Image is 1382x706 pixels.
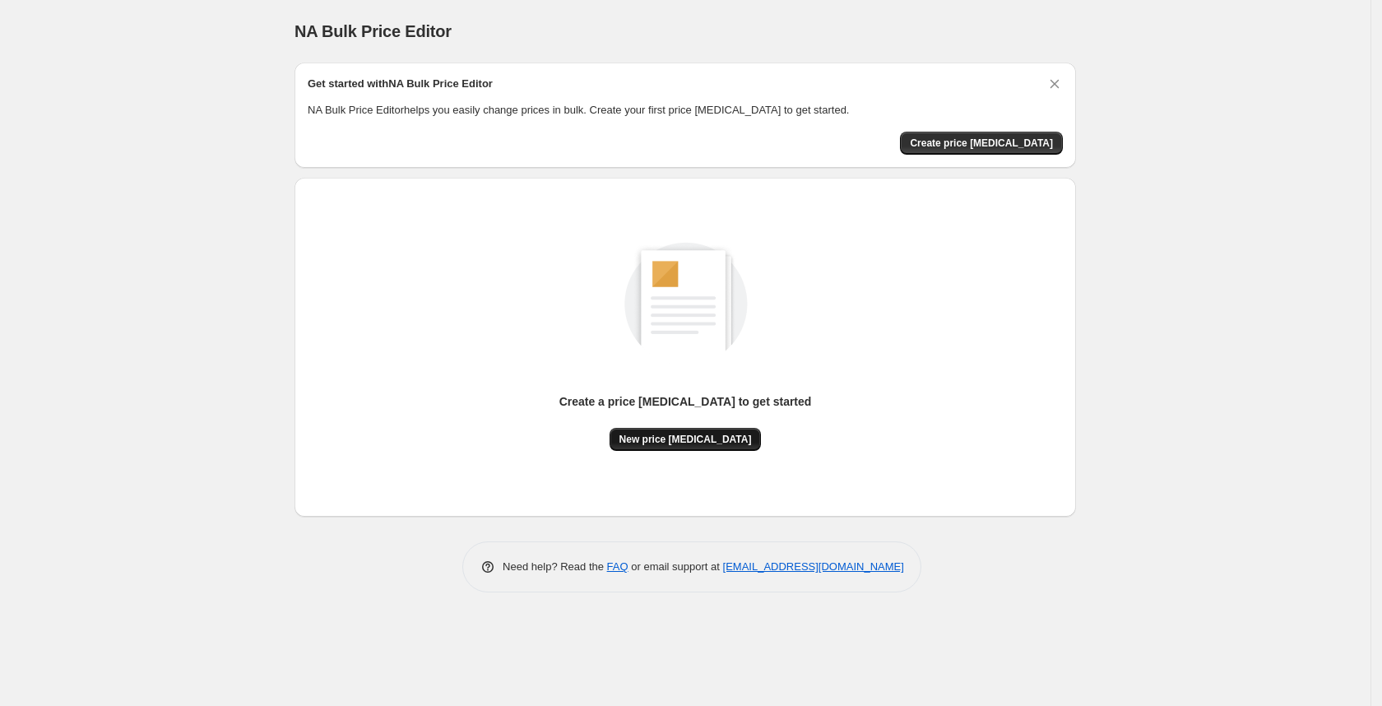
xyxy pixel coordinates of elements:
h2: Get started with NA Bulk Price Editor [308,76,493,92]
p: Create a price [MEDICAL_DATA] to get started [559,393,812,410]
a: [EMAIL_ADDRESS][DOMAIN_NAME] [723,560,904,573]
button: Dismiss card [1046,76,1063,92]
span: or email support at [628,560,723,573]
button: New price [MEDICAL_DATA] [610,428,762,451]
span: New price [MEDICAL_DATA] [619,433,752,446]
span: Create price [MEDICAL_DATA] [910,137,1053,150]
button: Create price change job [900,132,1063,155]
span: NA Bulk Price Editor [294,22,452,40]
span: Need help? Read the [503,560,607,573]
p: NA Bulk Price Editor helps you easily change prices in bulk. Create your first price [MEDICAL_DAT... [308,102,1063,118]
a: FAQ [607,560,628,573]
